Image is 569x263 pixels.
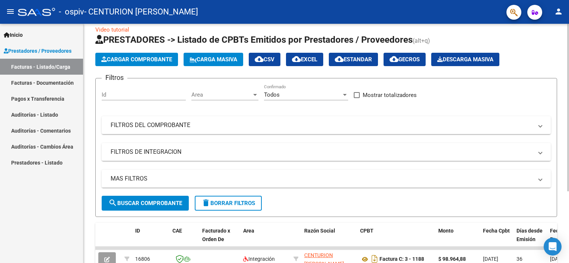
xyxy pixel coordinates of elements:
button: Descarga Masiva [431,53,499,66]
datatable-header-cell: Fecha Cpbt [480,223,514,256]
a: Video tutorial [95,26,129,33]
mat-panel-title: MAS FILTROS [111,175,533,183]
datatable-header-cell: CAE [169,223,199,256]
datatable-header-cell: Razón Social [301,223,357,256]
mat-icon: cloud_download [255,55,264,64]
span: Razón Social [304,228,335,234]
button: Buscar Comprobante [102,196,189,211]
button: Gecros [384,53,426,66]
mat-panel-title: FILTROS DE INTEGRACION [111,148,533,156]
datatable-header-cell: Area [240,223,290,256]
span: 16806 [135,256,150,262]
span: Días desde Emisión [516,228,543,242]
span: Cargar Comprobante [101,56,172,63]
mat-expansion-panel-header: FILTROS DE INTEGRACION [102,143,551,161]
datatable-header-cell: Días desde Emisión [514,223,547,256]
datatable-header-cell: Facturado x Orden De [199,223,240,256]
span: Prestadores / Proveedores [4,47,71,55]
datatable-header-cell: CPBT [357,223,435,256]
span: CAE [172,228,182,234]
span: Todos [264,91,280,98]
span: CPBT [360,228,373,234]
button: Carga Masiva [184,53,243,66]
span: PRESTADORES -> Listado de CPBTs Emitidos por Prestadores / Proveedores [95,35,413,45]
mat-expansion-panel-header: MAS FILTROS [102,170,551,188]
div: Open Intercom Messenger [544,238,562,256]
span: Facturado x Orden De [202,228,230,242]
span: [DATE] [550,256,565,262]
span: Mostrar totalizadores [363,91,417,100]
span: Area [191,91,252,98]
button: Borrar Filtros [195,196,262,211]
strong: $ 98.964,88 [438,256,466,262]
span: Integración [243,256,275,262]
span: Area [243,228,254,234]
span: - CENTURION [PERSON_NAME] [84,4,198,20]
span: (alt+q) [413,37,430,44]
datatable-header-cell: Monto [435,223,480,256]
span: - ospiv [59,4,84,20]
span: Inicio [4,31,23,39]
strong: Factura C: 3 - 1188 [379,256,424,262]
datatable-header-cell: ID [132,223,169,256]
button: EXCEL [286,53,323,66]
span: Borrar Filtros [201,200,255,207]
mat-icon: cloud_download [390,55,398,64]
button: Cargar Comprobante [95,53,178,66]
mat-expansion-panel-header: FILTROS DEL COMPROBANTE [102,116,551,134]
span: Monto [438,228,454,234]
span: Descarga Masiva [437,56,493,63]
app-download-masive: Descarga masiva de comprobantes (adjuntos) [431,53,499,66]
span: [DATE] [483,256,498,262]
mat-icon: person [554,7,563,16]
span: Buscar Comprobante [108,200,182,207]
span: 36 [516,256,522,262]
mat-icon: menu [6,7,15,16]
mat-icon: search [108,198,117,207]
span: EXCEL [292,56,317,63]
mat-icon: cloud_download [335,55,344,64]
span: Gecros [390,56,420,63]
mat-panel-title: FILTROS DEL COMPROBANTE [111,121,533,129]
h3: Filtros [102,72,127,83]
button: Estandar [329,53,378,66]
mat-icon: cloud_download [292,55,301,64]
span: CSV [255,56,274,63]
span: ID [135,228,140,234]
mat-icon: delete [201,198,210,207]
button: CSV [249,53,280,66]
span: Carga Masiva [190,56,237,63]
span: Fecha Cpbt [483,228,510,234]
span: Estandar [335,56,372,63]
